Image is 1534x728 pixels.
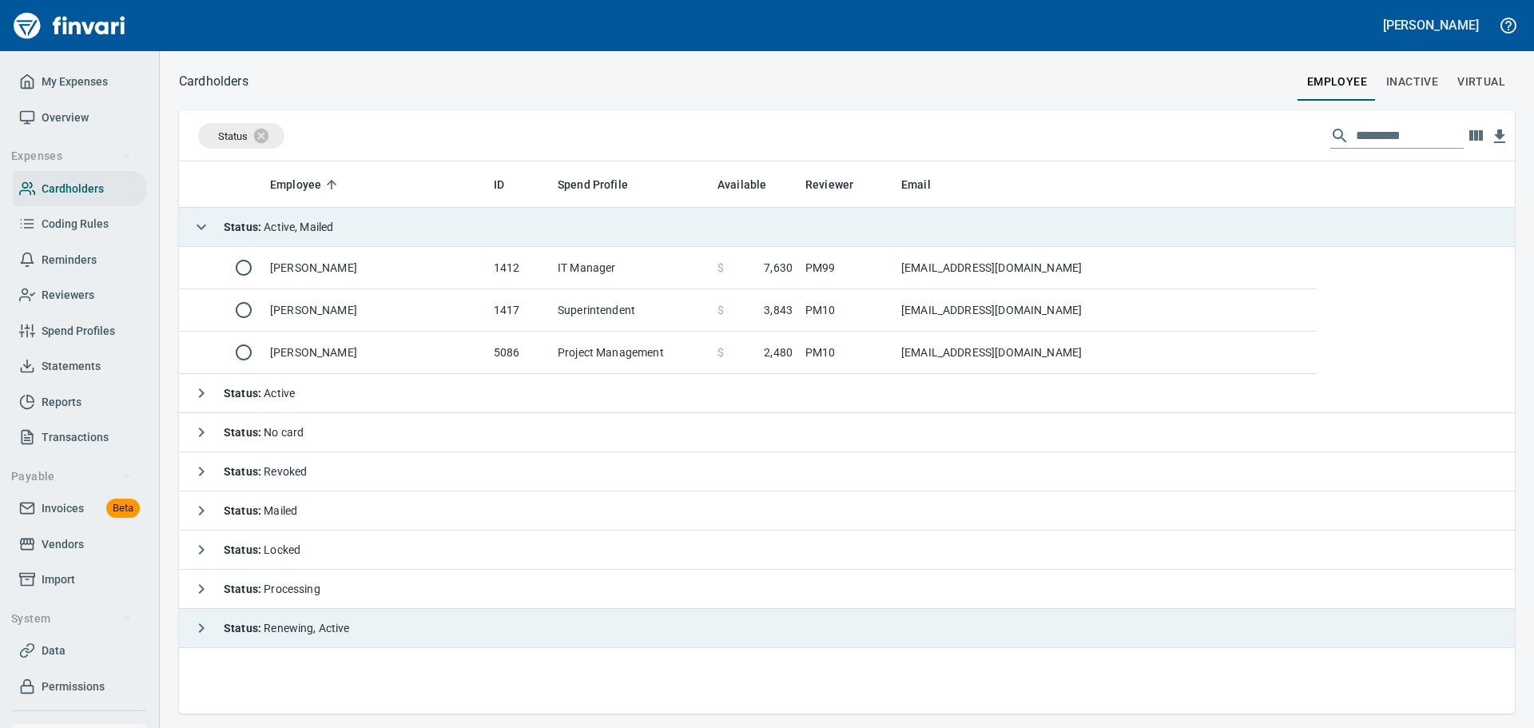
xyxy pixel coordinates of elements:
[42,72,108,92] span: My Expenses
[10,6,129,45] img: Finvari
[494,175,504,194] span: ID
[13,669,146,705] a: Permissions
[224,583,264,595] strong: Status :
[179,72,248,91] nav: breadcrumb
[224,543,264,556] strong: Status :
[487,247,551,289] td: 1412
[11,609,132,629] span: System
[224,622,350,635] span: Renewing, Active
[42,214,109,234] span: Coding Rules
[224,465,307,478] span: Revoked
[5,141,138,171] button: Expenses
[13,562,146,598] a: Import
[42,428,109,448] span: Transactions
[895,332,1119,374] td: [EMAIL_ADDRESS][DOMAIN_NAME]
[764,260,793,276] span: 7,630
[487,289,551,332] td: 1417
[805,175,874,194] span: Reviewer
[264,247,487,289] td: [PERSON_NAME]
[551,332,711,374] td: Project Management
[799,289,895,332] td: PM10
[1464,124,1488,148] button: Choose columns to display
[224,221,264,233] strong: Status :
[13,100,146,136] a: Overview
[224,465,264,478] strong: Status :
[224,387,264,400] strong: Status :
[224,543,300,556] span: Locked
[224,426,304,439] span: No card
[42,677,105,697] span: Permissions
[42,499,84,519] span: Invoices
[13,348,146,384] a: Statements
[224,426,264,439] strong: Status :
[895,289,1119,332] td: [EMAIL_ADDRESS][DOMAIN_NAME]
[13,633,146,669] a: Data
[5,604,138,634] button: System
[717,175,766,194] span: Available
[13,420,146,455] a: Transactions
[901,175,931,194] span: Email
[179,72,248,91] p: Cardholders
[13,527,146,563] a: Vendors
[224,221,333,233] span: Active, Mailed
[717,260,724,276] span: $
[42,392,81,412] span: Reports
[13,313,146,349] a: Spend Profiles
[42,250,97,270] span: Reminders
[13,384,146,420] a: Reports
[13,491,146,527] a: InvoicesBeta
[270,175,342,194] span: Employee
[224,622,264,635] strong: Status :
[901,175,952,194] span: Email
[264,289,487,332] td: [PERSON_NAME]
[11,146,132,166] span: Expenses
[717,175,787,194] span: Available
[42,356,101,376] span: Statements
[764,302,793,318] span: 3,843
[270,175,321,194] span: Employee
[13,171,146,207] a: Cardholders
[5,462,138,491] button: Payable
[42,179,104,199] span: Cardholders
[13,64,146,100] a: My Expenses
[224,583,320,595] span: Processing
[1457,72,1505,92] span: virtual
[799,247,895,289] td: PM99
[42,535,84,555] span: Vendors
[42,285,94,305] span: Reviewers
[42,641,66,661] span: Data
[799,332,895,374] td: PM10
[1386,72,1438,92] span: Inactive
[558,175,649,194] span: Spend Profile
[11,467,132,487] span: Payable
[13,242,146,278] a: Reminders
[1383,17,1479,34] h5: [PERSON_NAME]
[717,344,724,360] span: $
[264,332,487,374] td: [PERSON_NAME]
[198,123,284,149] div: Status
[764,344,793,360] span: 2,480
[1307,72,1367,92] span: employee
[224,504,297,517] span: Mailed
[42,108,89,128] span: Overview
[551,289,711,332] td: Superintendent
[13,277,146,313] a: Reviewers
[895,247,1119,289] td: [EMAIL_ADDRESS][DOMAIN_NAME]
[551,247,711,289] td: IT Manager
[494,175,525,194] span: ID
[218,130,248,142] span: Status
[1488,125,1512,149] button: Download Table
[805,175,853,194] span: Reviewer
[1379,13,1483,38] button: [PERSON_NAME]
[224,387,295,400] span: Active
[558,175,628,194] span: Spend Profile
[13,206,146,242] a: Coding Rules
[487,332,551,374] td: 5086
[717,302,724,318] span: $
[224,504,264,517] strong: Status :
[106,499,140,518] span: Beta
[42,570,75,590] span: Import
[42,321,115,341] span: Spend Profiles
